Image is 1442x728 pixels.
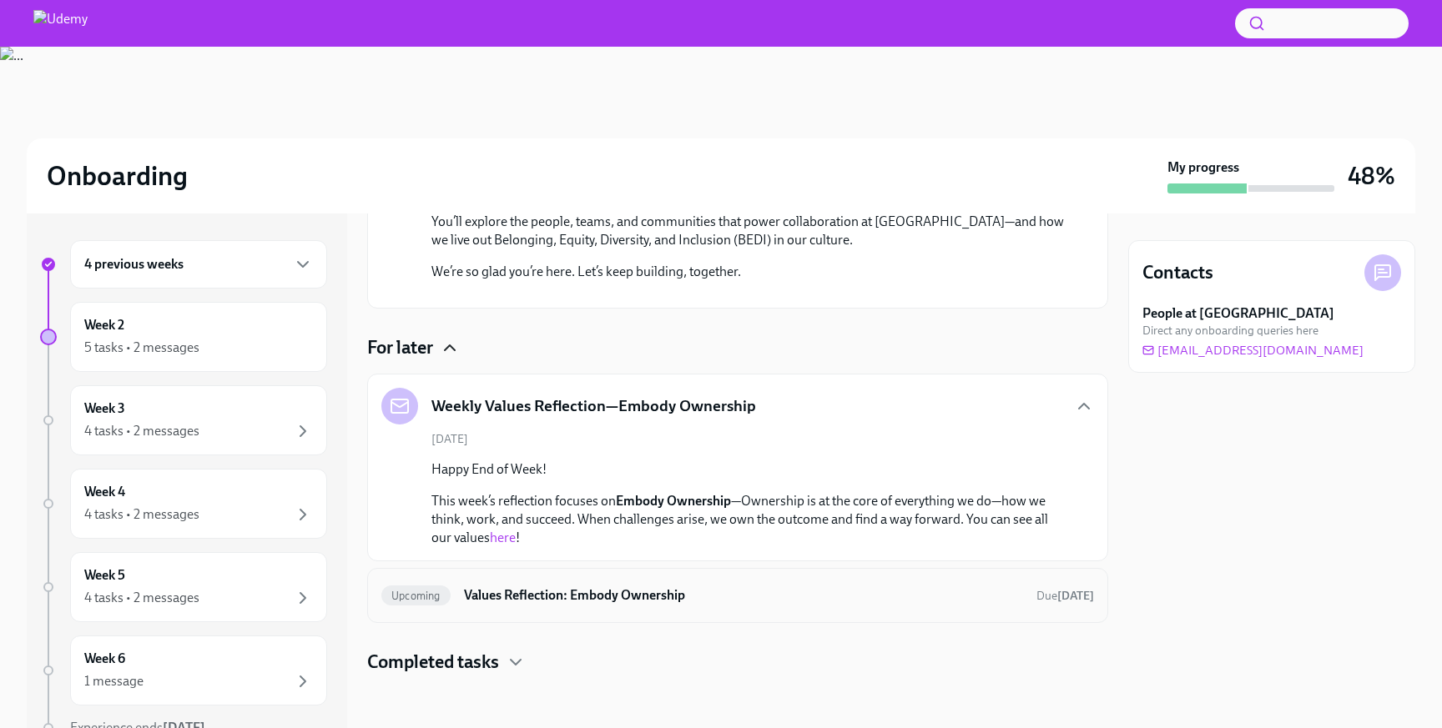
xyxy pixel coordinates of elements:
[1142,323,1318,339] span: Direct any onboarding queries here
[84,505,199,524] div: 4 tasks • 2 messages
[40,635,327,705] a: Week 61 message
[84,422,199,440] div: 4 tasks • 2 messages
[431,213,1067,249] p: You’ll explore the people, teams, and communities that power collaboration at [GEOGRAPHIC_DATA]—a...
[431,460,1067,479] p: Happy End of Week!
[84,255,184,274] h6: 4 previous weeks
[40,385,327,455] a: Week 34 tasks • 2 messages
[1036,588,1094,604] span: September 8th, 2025 10:00
[1142,304,1334,323] strong: People at [GEOGRAPHIC_DATA]
[367,335,433,360] h4: For later
[40,469,327,539] a: Week 44 tasks • 2 messages
[84,672,144,690] div: 1 message
[1036,589,1094,603] span: Due
[84,339,199,357] div: 5 tasks • 2 messages
[464,586,1023,605] h6: Values Reflection: Embody Ownership
[1057,589,1094,603] strong: [DATE]
[1142,260,1213,285] h4: Contacts
[40,302,327,372] a: Week 25 tasks • 2 messages
[431,492,1067,547] p: This week’s reflection focuses on —Ownership is at the core of everything we do—how we think, wor...
[33,10,88,37] img: Udemy
[431,395,756,417] h5: Weekly Values Reflection—Embody Ownership
[367,335,1108,360] div: For later
[47,159,188,193] h2: Onboarding
[84,566,125,585] h6: Week 5
[70,240,327,289] div: 4 previous weeks
[431,431,468,447] span: [DATE]
[1167,158,1239,177] strong: My progress
[367,650,499,675] h4: Completed tasks
[1142,342,1364,359] a: [EMAIL_ADDRESS][DOMAIN_NAME]
[616,493,731,509] strong: Embody Ownership
[40,552,327,622] a: Week 54 tasks • 2 messages
[431,263,1067,281] p: We’re so glad you’re here. Let’s keep building, together.
[381,582,1094,609] a: UpcomingValues Reflection: Embody OwnershipDue[DATE]
[84,650,125,668] h6: Week 6
[84,399,125,418] h6: Week 3
[84,316,124,334] h6: Week 2
[1348,161,1395,191] h3: 48%
[84,483,125,501] h6: Week 4
[367,650,1108,675] div: Completed tasks
[490,530,516,545] a: here
[84,589,199,607] div: 4 tasks • 2 messages
[381,590,451,602] span: Upcoming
